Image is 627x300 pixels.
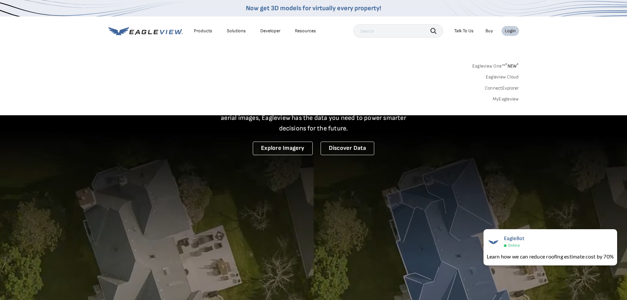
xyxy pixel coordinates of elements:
[487,253,614,260] div: Learn how we can reduce roofing estimate cost by 70%
[505,28,516,34] div: Login
[246,4,381,12] a: Now get 3D models for virtually every property!
[485,28,493,34] a: Buy
[493,96,519,102] a: MyEagleview
[194,28,212,34] div: Products
[353,24,443,38] input: Search
[505,63,519,69] span: NEW
[485,85,519,91] a: ConnectExplorer
[321,142,374,155] a: Discover Data
[227,28,246,34] div: Solutions
[504,235,525,242] span: EagleBot
[508,243,520,248] span: Online
[472,61,519,69] a: Eagleview One™*NEW*
[260,28,280,34] a: Developer
[454,28,474,34] div: Talk To Us
[213,102,414,134] p: A new era starts here. Built on more than 3.5 billion high-resolution aerial images, Eagleview ha...
[253,142,313,155] a: Explore Imagery
[486,74,519,80] a: Eagleview Cloud
[295,28,316,34] div: Resources
[487,235,500,249] img: EagleBot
